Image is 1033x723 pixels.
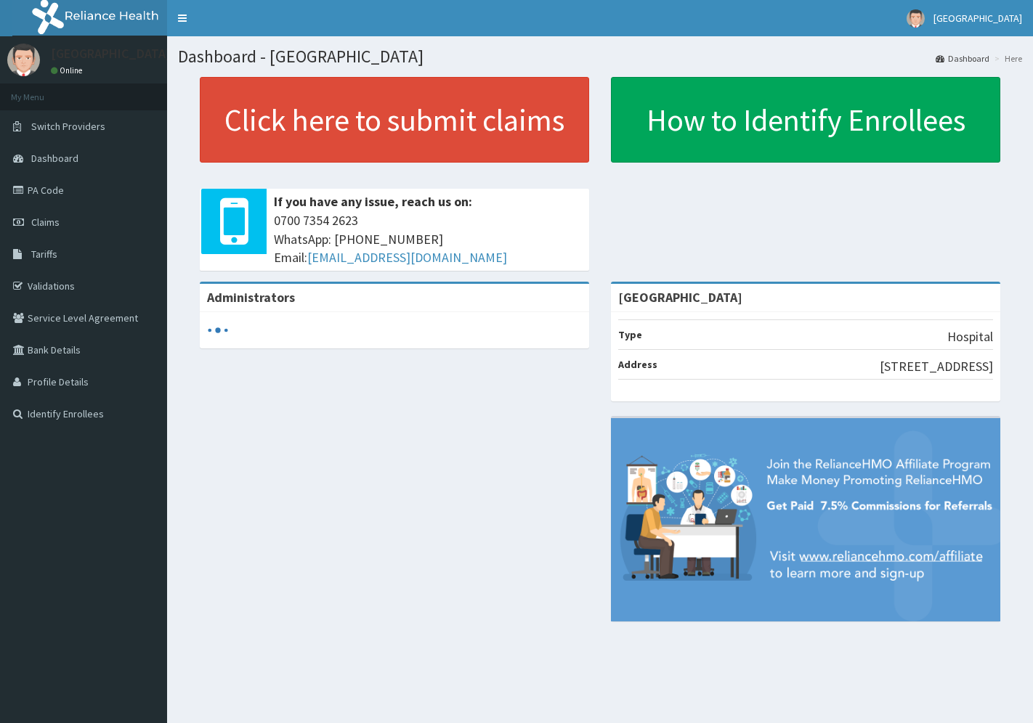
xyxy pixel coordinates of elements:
[936,52,989,65] a: Dashboard
[274,211,582,267] span: 0700 7354 2623 WhatsApp: [PHONE_NUMBER] Email:
[274,193,472,210] b: If you have any issue, reach us on:
[31,248,57,261] span: Tariffs
[51,65,86,75] a: Online
[307,249,507,266] a: [EMAIL_ADDRESS][DOMAIN_NAME]
[611,77,1000,163] a: How to Identify Enrollees
[178,47,1022,66] h1: Dashboard - [GEOGRAPHIC_DATA]
[618,289,742,306] strong: [GEOGRAPHIC_DATA]
[51,47,171,60] p: [GEOGRAPHIC_DATA]
[933,12,1022,25] span: [GEOGRAPHIC_DATA]
[880,357,993,376] p: [STREET_ADDRESS]
[618,328,642,341] b: Type
[207,319,229,341] svg: audio-loading
[991,52,1022,65] li: Here
[611,418,1000,622] img: provider-team-banner.png
[31,120,105,133] span: Switch Providers
[7,44,40,76] img: User Image
[200,77,589,163] a: Click here to submit claims
[31,216,60,229] span: Claims
[618,358,657,371] b: Address
[31,152,78,165] span: Dashboard
[947,327,993,346] p: Hospital
[907,9,925,28] img: User Image
[207,289,295,306] b: Administrators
